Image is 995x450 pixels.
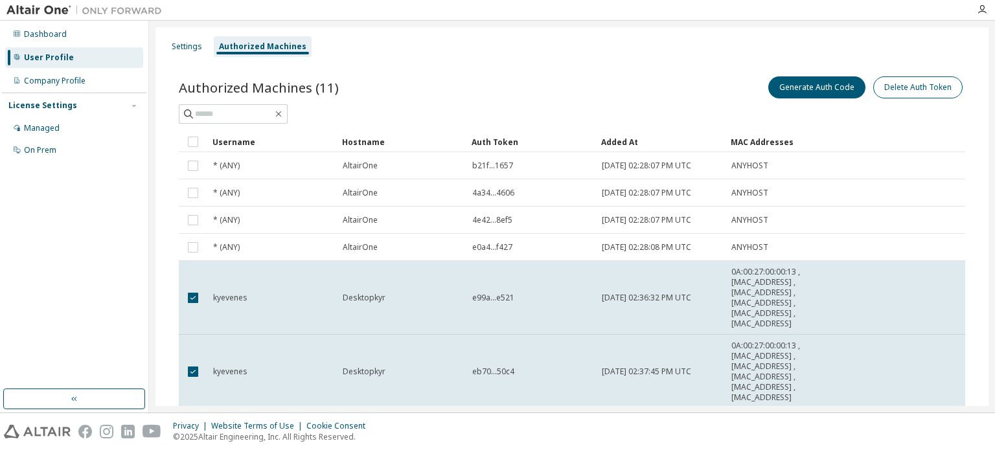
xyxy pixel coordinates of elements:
[172,41,202,52] div: Settings
[602,215,691,225] span: [DATE] 02:28:07 PM UTC
[100,425,113,438] img: instagram.svg
[602,188,691,198] span: [DATE] 02:28:07 PM UTC
[343,366,385,377] span: Desktopkyr
[173,421,211,431] div: Privacy
[24,29,67,39] div: Dashboard
[343,242,378,253] span: AltairOne
[24,76,86,86] div: Company Profile
[8,100,77,111] div: License Settings
[78,425,92,438] img: facebook.svg
[212,131,332,152] div: Username
[213,293,247,303] span: kyevenes
[731,242,768,253] span: ANYHOST
[731,215,768,225] span: ANYHOST
[472,242,512,253] span: e0a4...f427
[121,425,135,438] img: linkedin.svg
[472,131,591,152] div: Auth Token
[173,431,373,442] p: © 2025 Altair Engineering, Inc. All Rights Reserved.
[602,161,691,171] span: [DATE] 02:28:07 PM UTC
[873,76,963,98] button: Delete Auth Token
[306,421,373,431] div: Cookie Consent
[731,161,768,171] span: ANYHOST
[343,215,378,225] span: AltairOne
[601,131,720,152] div: Added At
[731,341,822,403] span: 0A:00:27:00:00:13 , [MAC_ADDRESS] , [MAC_ADDRESS] , [MAC_ADDRESS] , [MAC_ADDRESS] , [MAC_ADDRESS]
[213,161,240,171] span: * (ANY)
[24,52,74,63] div: User Profile
[143,425,161,438] img: youtube.svg
[472,293,514,303] span: e99a...e521
[602,242,691,253] span: [DATE] 02:28:08 PM UTC
[602,293,691,303] span: [DATE] 02:36:32 PM UTC
[472,188,514,198] span: 4a34...4606
[343,161,378,171] span: AltairOne
[213,366,247,377] span: kyevenes
[213,242,240,253] span: * (ANY)
[24,123,60,133] div: Managed
[472,366,514,377] span: eb70...50c4
[6,4,168,17] img: Altair One
[219,41,306,52] div: Authorized Machines
[211,421,306,431] div: Website Terms of Use
[179,78,339,96] span: Authorized Machines (11)
[343,293,385,303] span: Desktopkyr
[24,145,56,155] div: On Prem
[731,131,823,152] div: MAC Addresses
[731,267,822,329] span: 0A:00:27:00:00:13 , [MAC_ADDRESS] , [MAC_ADDRESS] , [MAC_ADDRESS] , [MAC_ADDRESS] , [MAC_ADDRESS]
[731,188,768,198] span: ANYHOST
[472,215,512,225] span: 4e42...8ef5
[213,188,240,198] span: * (ANY)
[213,215,240,225] span: * (ANY)
[342,131,461,152] div: Hostname
[472,161,513,171] span: b21f...1657
[602,366,691,377] span: [DATE] 02:37:45 PM UTC
[768,76,865,98] button: Generate Auth Code
[343,188,378,198] span: AltairOne
[4,425,71,438] img: altair_logo.svg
